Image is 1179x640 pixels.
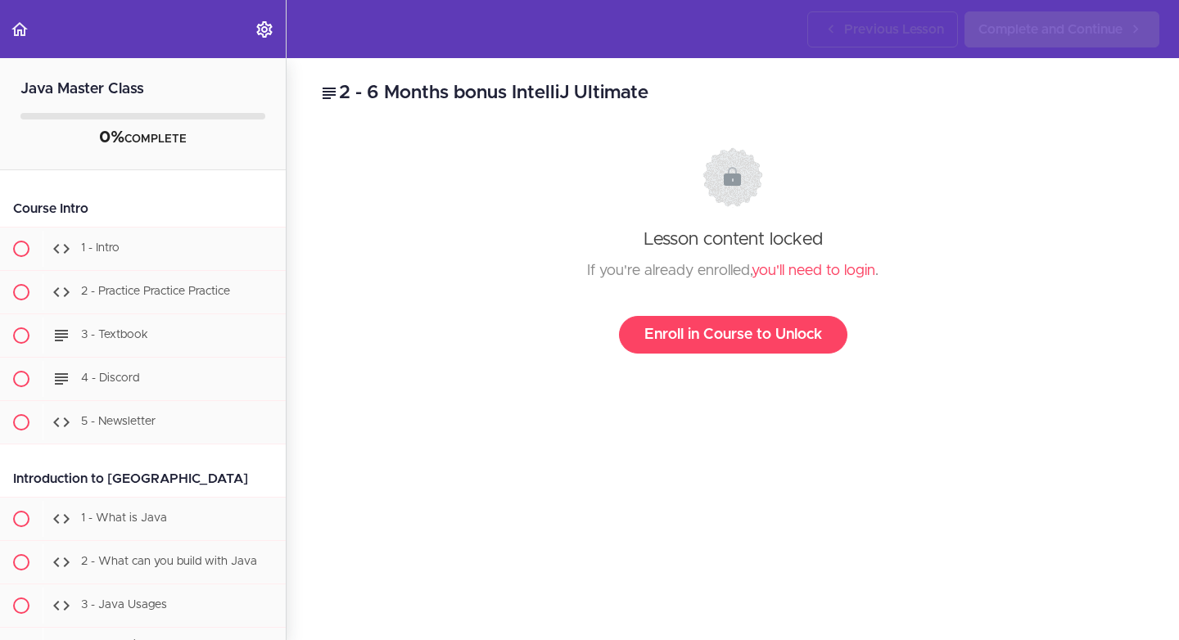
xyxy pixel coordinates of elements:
span: 3 - Textbook [81,329,148,340]
span: Previous Lesson [844,20,944,39]
a: Complete and Continue [964,11,1159,47]
svg: Back to course curriculum [10,20,29,39]
div: If you're already enrolled, . [335,259,1131,283]
h2: 2 - 6 Months bonus IntelliJ Ultimate [319,79,1146,107]
span: 1 - Intro [81,242,120,254]
span: 3 - Java Usages [81,599,167,611]
svg: Settings Menu [255,20,274,39]
a: you'll need to login [752,264,875,278]
div: Lesson content locked [335,147,1131,354]
span: 2 - What can you build with Java [81,556,257,567]
a: Previous Lesson [807,11,958,47]
span: 1 - What is Java [81,512,167,524]
span: 0% [99,129,124,146]
span: 4 - Discord [81,372,139,384]
span: 2 - Practice Practice Practice [81,286,230,297]
a: Enroll in Course to Unlock [619,316,847,354]
span: Complete and Continue [978,20,1123,39]
span: 5 - Newsletter [81,416,156,427]
div: COMPLETE [20,128,265,149]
